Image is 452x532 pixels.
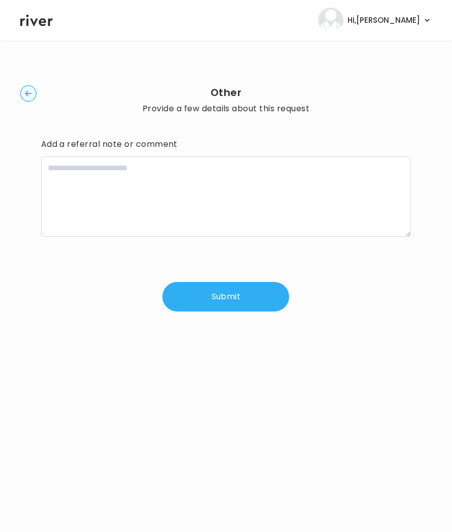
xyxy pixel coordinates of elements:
[318,8,432,33] button: user avatarHi,[PERSON_NAME]
[41,85,411,100] h2: Other
[41,102,411,116] p: Provide a few details about this request
[41,136,411,152] h3: Add a referral note or comment
[162,282,289,311] button: Submit
[318,8,343,33] img: user avatar
[347,13,420,27] span: Hi, [PERSON_NAME]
